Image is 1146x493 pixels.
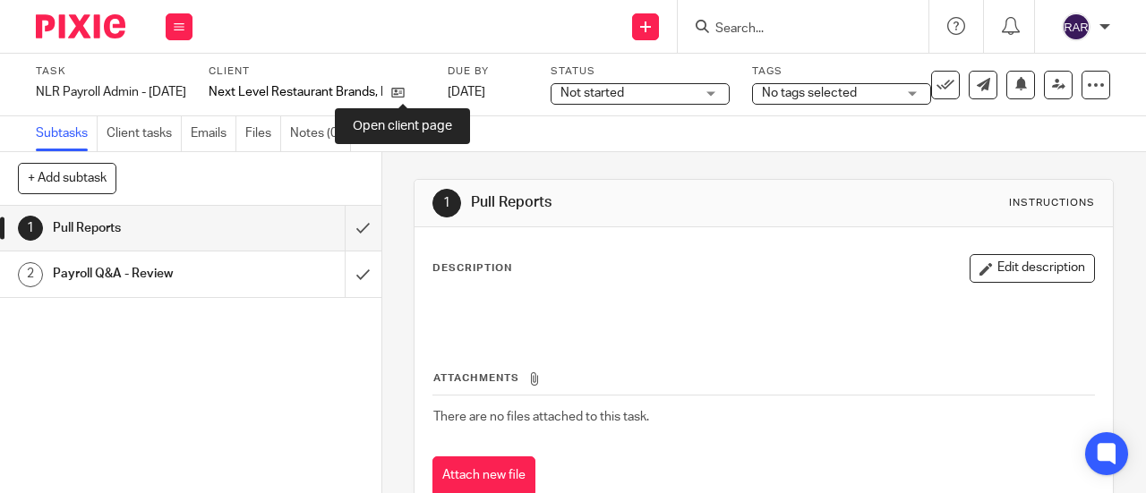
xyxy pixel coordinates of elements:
label: Tags [752,64,931,79]
span: There are no files attached to this task. [433,411,649,423]
label: Client [209,64,425,79]
p: Next Level Restaurant Brands, LLC [209,83,382,101]
span: Attachments [433,373,519,383]
button: + Add subtask [18,163,116,193]
a: Notes (0) [290,116,351,151]
label: Status [551,64,730,79]
span: Not started [560,87,624,99]
div: NLR Payroll Admin - [DATE] [36,83,186,101]
span: [DATE] [448,86,485,98]
a: Subtasks [36,116,98,151]
img: svg%3E [1062,13,1090,41]
input: Search [714,21,875,38]
span: No tags selected [762,87,857,99]
a: Audit logs [360,116,424,151]
button: Edit description [970,254,1095,283]
label: Task [36,64,186,79]
label: Due by [448,64,528,79]
div: 1 [432,189,461,217]
div: Instructions [1009,196,1095,210]
p: Description [432,261,512,276]
h1: Pull Reports [53,215,235,242]
div: NLR Payroll Admin - Tuesday [36,83,186,101]
div: 2 [18,262,43,287]
img: Pixie [36,14,125,38]
a: Files [245,116,281,151]
a: Emails [191,116,236,151]
div: 1 [18,216,43,241]
h1: Pull Reports [471,193,802,212]
a: Client tasks [107,116,182,151]
h1: Payroll Q&A - Review [53,260,235,287]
